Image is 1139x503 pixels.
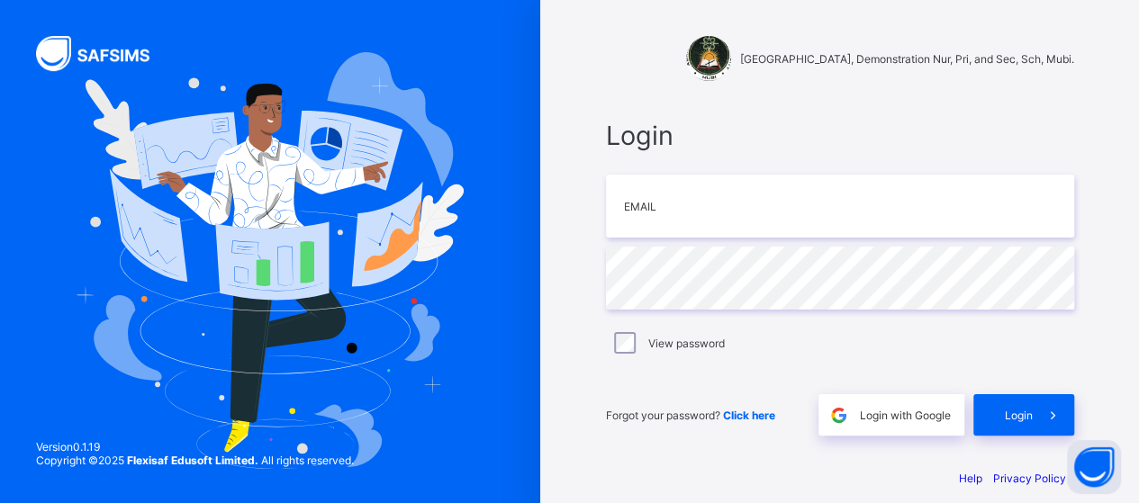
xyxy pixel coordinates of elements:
[959,472,982,485] a: Help
[606,409,775,422] span: Forgot your password?
[740,52,1074,66] span: [GEOGRAPHIC_DATA], Demonstration Nur, Pri, and Sec, Sch, Mubi.
[127,454,258,467] strong: Flexisaf Edusoft Limited.
[860,409,951,422] span: Login with Google
[77,52,465,469] img: Hero Image
[36,36,171,71] img: SAFSIMS Logo
[36,454,354,467] span: Copyright © 2025 All rights reserved.
[606,120,1074,151] span: Login
[723,409,775,422] a: Click here
[993,472,1066,485] a: Privacy Policy
[36,440,354,454] span: Version 0.1.19
[828,405,849,426] img: google.396cfc9801f0270233282035f929180a.svg
[648,337,725,350] label: View password
[1005,409,1033,422] span: Login
[1067,440,1121,494] button: Open asap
